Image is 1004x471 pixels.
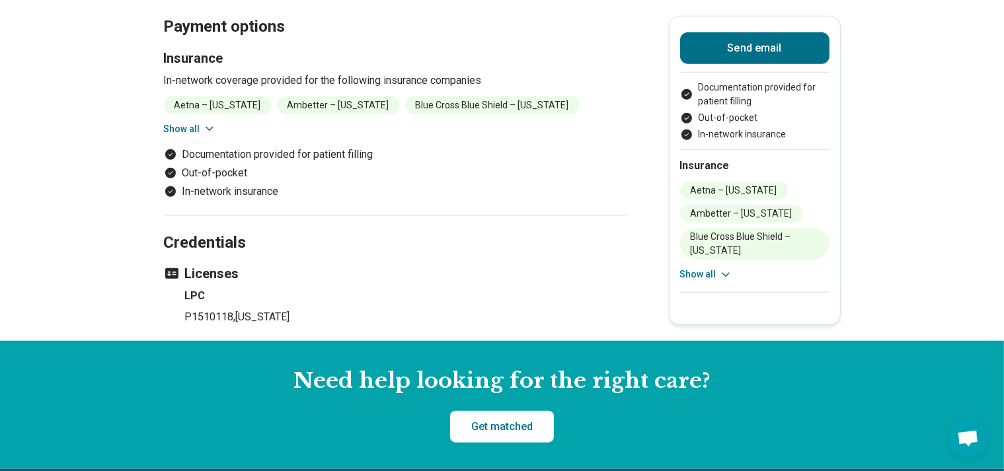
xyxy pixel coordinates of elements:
ul: Payment options [164,147,627,199]
h3: Licenses [164,264,627,283]
li: Blue Cross Blue Shield – [US_STATE] [405,96,580,114]
button: Show all [164,122,216,136]
button: Send email [680,32,830,64]
ul: Payment options [680,81,830,141]
li: Aetna – [US_STATE] [164,96,272,114]
div: Open chat [948,418,988,458]
li: Out-of-pocket [680,111,830,125]
h3: Insurance [164,49,627,67]
span: , [US_STATE] [234,310,290,323]
li: Aetna – [US_STATE] [680,182,788,199]
li: Blue Cross Blue Shield – [US_STATE] [680,228,830,260]
li: In-network insurance [164,184,627,199]
h4: LPC [185,288,627,304]
h2: Credentials [164,200,627,254]
p: In-network coverage provided for the following insurance companies [164,73,627,89]
li: Documentation provided for patient filling [680,81,830,108]
button: Show all [680,268,732,281]
p: P1510118 [185,309,627,325]
li: Ambetter – [US_STATE] [680,205,803,223]
li: Out-of-pocket [164,165,627,181]
li: Ambetter – [US_STATE] [277,96,400,114]
h2: Insurance [680,158,830,174]
li: In-network insurance [680,127,830,141]
li: Documentation provided for patient filling [164,147,627,163]
h2: Need help looking for the right care? [11,367,993,395]
a: Get matched [450,411,554,443]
